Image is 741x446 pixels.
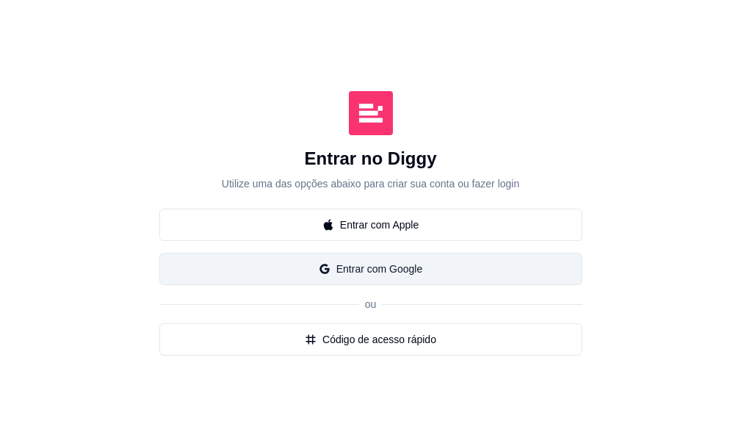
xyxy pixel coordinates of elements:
[222,176,519,191] p: Utilize uma das opções abaixo para criar sua conta ou fazer login
[159,209,582,241] button: appleEntrar com Apple
[349,91,393,135] img: Diggy
[359,298,383,310] span: ou
[159,253,582,285] button: googleEntrar com Google
[319,263,330,275] span: google
[159,323,582,356] button: numberCódigo de acesso rápido
[305,334,317,345] span: number
[322,219,334,231] span: apple
[304,147,436,170] h1: Entrar no Diggy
